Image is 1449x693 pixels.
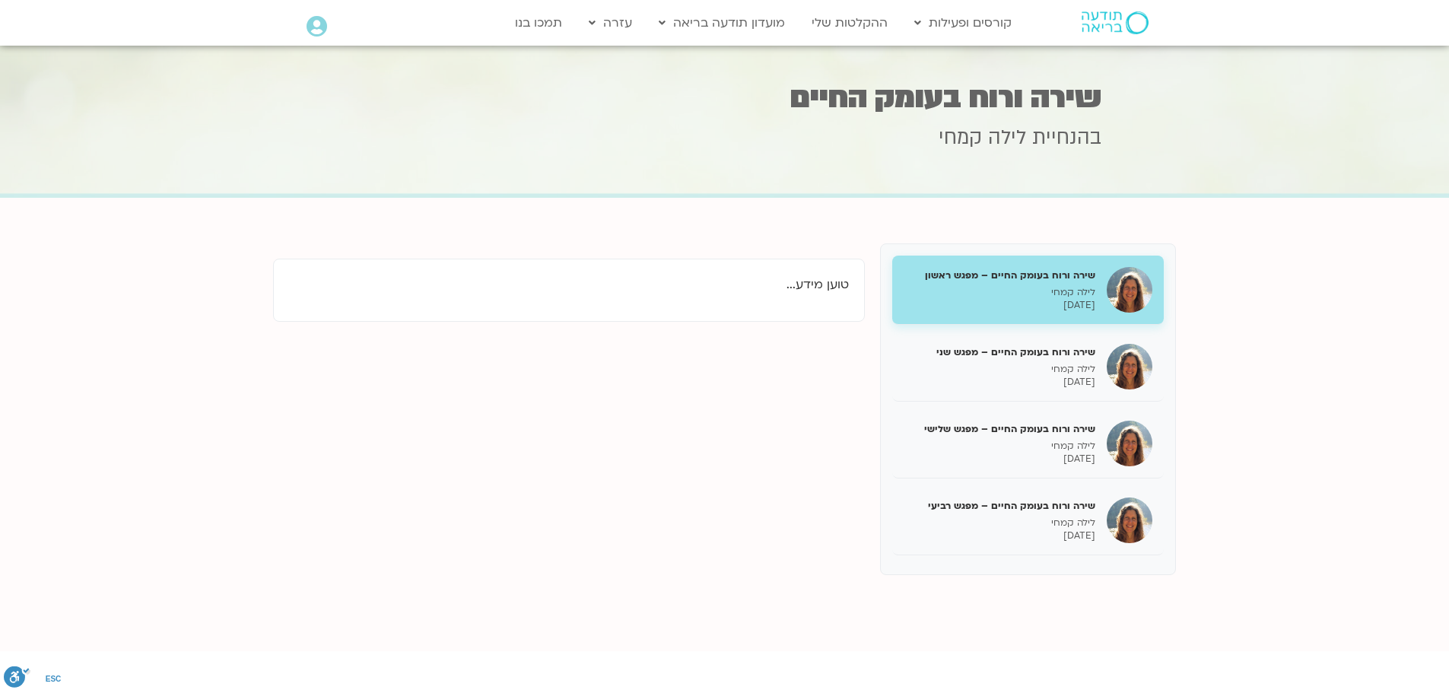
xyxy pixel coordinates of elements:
p: טוען מידע... [289,275,849,295]
p: [DATE] [904,376,1095,389]
h5: שירה ורוח בעומק החיים – מפגש שני [904,345,1095,359]
img: שירה ורוח בעומק החיים – מפגש שני [1107,344,1152,389]
h5: שירה ורוח בעומק החיים – מפגש ראשון [904,269,1095,282]
a: תמכו בנו [507,8,570,37]
h1: שירה ורוח בעומק החיים [348,83,1101,113]
span: בהנחיית [1032,124,1101,151]
span: לילה קמחי [939,124,1026,151]
p: [DATE] [904,453,1095,466]
p: לילה קמחי [904,363,1095,376]
h5: שירה ורוח בעומק החיים – מפגש רביעי [904,499,1095,513]
a: מועדון תודעה בריאה [651,8,793,37]
h5: שירה ורוח בעומק החיים – מפגש שלישי [904,422,1095,436]
a: ההקלטות שלי [804,8,895,37]
p: [DATE] [904,529,1095,542]
a: עזרה [581,8,640,37]
img: שירה ורוח בעומק החיים – מפגש ראשון [1107,267,1152,313]
p: לילה קמחי [904,286,1095,299]
a: קורסים ופעילות [907,8,1019,37]
img: תודעה בריאה [1082,11,1149,34]
p: לילה קמחי [904,517,1095,529]
img: שירה ורוח בעומק החיים – מפגש רביעי [1107,497,1152,543]
p: [DATE] [904,299,1095,312]
img: שירה ורוח בעומק החיים – מפגש שלישי [1107,421,1152,466]
p: לילה קמחי [904,440,1095,453]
